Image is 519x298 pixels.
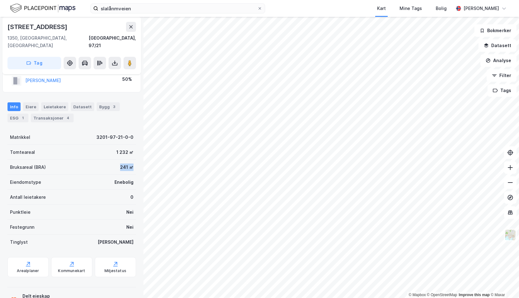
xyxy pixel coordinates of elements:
[487,84,517,97] button: Tags
[10,223,34,231] div: Festegrunn
[31,114,74,122] div: Transaksjoner
[488,268,519,298] iframe: Chat Widget
[23,102,39,111] div: Eiere
[409,293,426,297] a: Mapbox
[130,193,133,201] div: 0
[10,164,46,171] div: Bruksareal (BRA)
[17,268,39,273] div: Arealplaner
[111,104,117,110] div: 3
[478,39,517,52] button: Datasett
[104,268,126,273] div: Miljøstatus
[10,193,46,201] div: Antall leietakere
[400,5,422,12] div: Mine Tags
[126,223,133,231] div: Nei
[10,149,35,156] div: Tomteareal
[71,102,94,111] div: Datasett
[7,34,89,49] div: 1350, [GEOGRAPHIC_DATA], [GEOGRAPHIC_DATA]
[58,268,85,273] div: Kommunekart
[504,229,516,241] img: Z
[41,102,68,111] div: Leietakere
[98,4,257,13] input: Søk på adresse, matrikkel, gårdeiere, leietakere eller personer
[7,102,21,111] div: Info
[459,293,490,297] a: Improve this map
[126,208,133,216] div: Nei
[474,24,517,37] button: Bokmerker
[10,238,28,246] div: Tinglyst
[7,22,69,32] div: [STREET_ADDRESS]
[120,164,133,171] div: 241 ㎡
[427,293,457,297] a: OpenStreetMap
[20,115,26,121] div: 1
[10,178,41,186] div: Eiendomstype
[7,57,61,69] button: Tag
[89,34,136,49] div: [GEOGRAPHIC_DATA], 97/21
[487,69,517,82] button: Filter
[10,134,30,141] div: Matrikkel
[10,208,31,216] div: Punktleie
[436,5,447,12] div: Bolig
[7,114,28,122] div: ESG
[122,76,132,83] div: 50%
[488,268,519,298] div: Kontrollprogram for chat
[98,238,133,246] div: [PERSON_NAME]
[10,3,75,14] img: logo.f888ab2527a4732fd821a326f86c7f29.svg
[96,134,133,141] div: 3201-97-21-0-0
[65,115,71,121] div: 4
[463,5,499,12] div: [PERSON_NAME]
[114,178,133,186] div: Enebolig
[480,54,517,67] button: Analyse
[377,5,386,12] div: Kart
[97,102,120,111] div: Bygg
[116,149,133,156] div: 1 232 ㎡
